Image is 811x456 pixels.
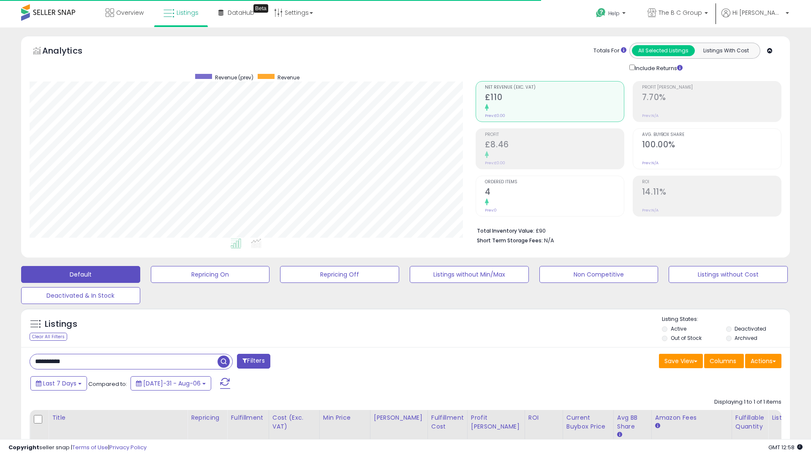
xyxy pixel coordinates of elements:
[323,413,367,422] div: Min Price
[109,443,147,451] a: Privacy Policy
[253,4,268,13] div: Tooltip anchor
[539,266,659,283] button: Non Competitive
[177,8,199,17] span: Listings
[280,266,399,283] button: Repricing Off
[669,266,788,283] button: Listings without Cost
[231,413,265,422] div: Fulfillment
[662,315,789,323] p: Listing States:
[721,8,789,27] a: Hi [PERSON_NAME]
[735,413,765,431] div: Fulfillable Quantity
[735,325,766,332] label: Deactivated
[642,133,781,137] span: Avg. Buybox Share
[43,379,76,388] span: Last 7 Days
[659,354,703,368] button: Save View
[131,376,211,391] button: [DATE]-31 - Aug-06
[485,208,497,213] small: Prev: 0
[477,225,775,235] li: £90
[642,160,659,166] small: Prev: N/A
[374,413,424,422] div: [PERSON_NAME]
[589,1,634,27] a: Help
[735,334,757,342] label: Archived
[21,266,140,283] button: Default
[42,45,99,59] h5: Analytics
[485,133,624,137] span: Profit
[191,413,223,422] div: Repricing
[655,422,660,430] small: Amazon Fees.
[714,398,781,406] div: Displaying 1 to 1 of 1 items
[410,266,529,283] button: Listings without Min/Max
[642,92,781,104] h2: 7.70%
[45,318,77,330] h5: Listings
[528,413,559,422] div: ROI
[710,357,736,365] span: Columns
[642,208,659,213] small: Prev: N/A
[485,92,624,104] h2: £110
[143,379,201,388] span: [DATE]-31 - Aug-06
[471,413,521,431] div: Profit [PERSON_NAME]
[215,74,253,81] span: Revenue (prev)
[623,63,693,73] div: Include Returns
[732,8,783,17] span: Hi [PERSON_NAME]
[237,354,270,369] button: Filters
[52,413,184,422] div: Title
[485,85,624,90] span: Net Revenue (Exc. VAT)
[642,180,781,185] span: ROI
[659,8,702,17] span: The B C Group
[642,113,659,118] small: Prev: N/A
[151,266,270,283] button: Repricing On
[8,444,147,452] div: seller snap | |
[593,47,626,55] div: Totals For
[642,140,781,151] h2: 100.00%
[485,140,624,151] h2: £8.46
[88,380,127,388] span: Compared to:
[485,113,505,118] small: Prev: £0.00
[228,8,254,17] span: DataHub
[431,413,464,431] div: Fulfillment Cost
[485,160,505,166] small: Prev: £0.00
[21,287,140,304] button: Deactivated & In Stock
[116,8,144,17] span: Overview
[671,334,702,342] label: Out of Stock
[485,180,624,185] span: Ordered Items
[632,45,695,56] button: All Selected Listings
[278,74,299,81] span: Revenue
[485,187,624,198] h2: 4
[8,443,39,451] strong: Copyright
[477,227,534,234] b: Total Inventory Value:
[745,354,781,368] button: Actions
[671,325,686,332] label: Active
[30,376,87,391] button: Last 7 Days
[655,413,728,422] div: Amazon Fees
[704,354,744,368] button: Columns
[30,333,67,341] div: Clear All Filters
[768,443,803,451] span: 2025-08-17 12:58 GMT
[477,237,543,244] b: Short Term Storage Fees:
[694,45,757,56] button: Listings With Cost
[544,236,554,244] span: N/A
[596,8,606,18] i: Get Help
[617,431,622,439] small: Avg BB Share.
[608,10,620,17] span: Help
[566,413,610,431] div: Current Buybox Price
[642,187,781,198] h2: 14.11%
[272,413,316,431] div: Cost (Exc. VAT)
[72,443,108,451] a: Terms of Use
[642,85,781,90] span: Profit [PERSON_NAME]
[617,413,648,431] div: Avg BB Share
